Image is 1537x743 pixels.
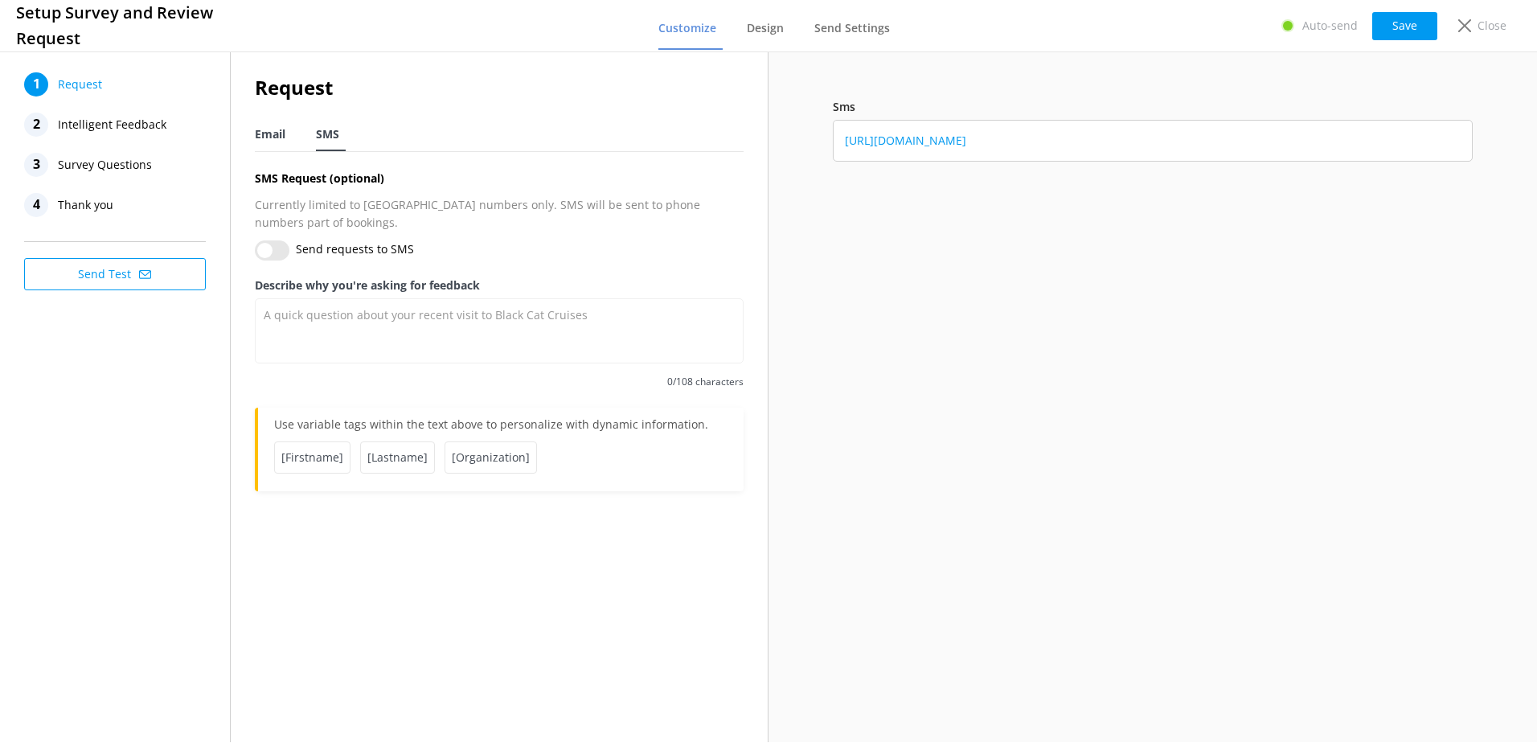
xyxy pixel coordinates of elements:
button: Send Test [24,258,206,290]
span: [Organization] [445,441,537,474]
p: Use variable tags within the text above to personalize with dynamic information. [274,416,728,441]
span: Design [747,20,784,36]
div: 4 [24,193,48,217]
a: [URL][DOMAIN_NAME] [845,133,966,148]
div: 1 [24,72,48,96]
label: Send requests to SMS [296,240,414,258]
div: 2 [24,113,48,137]
label: Describe why you're asking for feedback [255,277,744,294]
span: Request [58,72,102,96]
span: 0/108 characters [255,374,744,389]
h4: SMS Request (optional) [255,170,744,187]
button: Save [1372,12,1437,40]
span: Send Settings [814,20,890,36]
span: Customize [658,20,716,36]
div: 3 [24,153,48,177]
label: Sms [833,99,855,114]
span: SMS [316,126,339,142]
h2: Request [255,72,744,103]
span: [Lastname] [360,441,435,474]
span: Thank you [58,193,113,217]
span: [Firstname] [274,441,350,474]
p: Close [1478,17,1506,35]
p: Currently limited to [GEOGRAPHIC_DATA] numbers only. SMS will be sent to phone numbers part of bo... [255,196,744,232]
span: Email [255,126,285,142]
p: Auto-send [1302,17,1358,35]
span: Intelligent Feedback [58,113,166,137]
span: Survey Questions [58,153,152,177]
